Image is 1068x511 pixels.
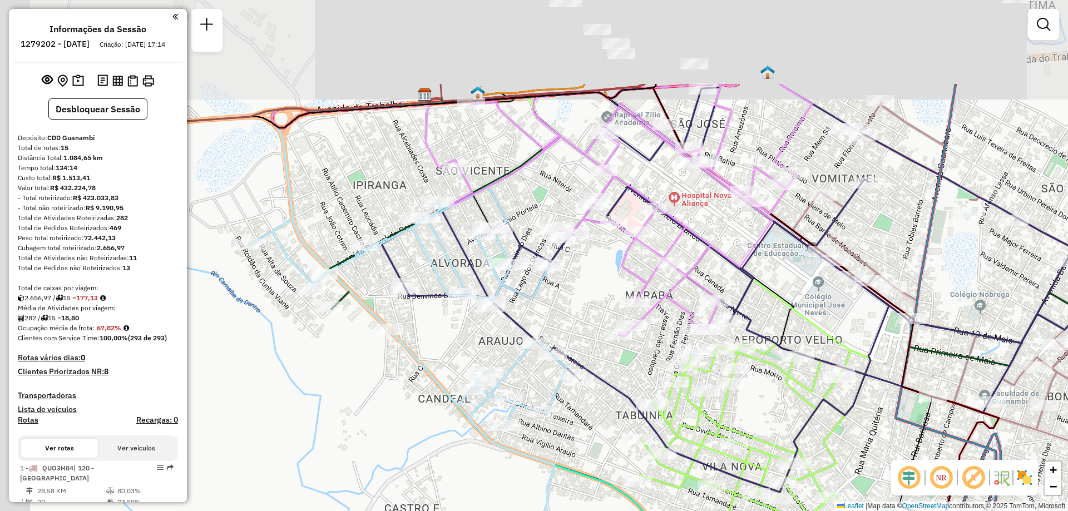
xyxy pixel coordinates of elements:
div: Total de caixas por viagem: [18,283,178,293]
span: − [1050,479,1057,493]
strong: 177,13 [76,294,98,302]
button: Logs desbloquear sessão [95,72,110,90]
em: Rota exportada [167,464,174,471]
span: QUO3H84 [42,464,73,472]
strong: 100,00% [100,334,128,342]
span: Clientes com Service Time: [18,334,100,342]
img: Exibir/Ocultar setores [1016,469,1034,487]
i: Distância Total [26,488,33,494]
span: Ocultar NR [928,464,955,491]
strong: 15 [61,143,68,152]
em: Opções [157,464,164,471]
td: / [20,497,26,508]
a: Zoom out [1045,478,1061,495]
strong: 67,82% [97,324,121,332]
i: % de utilização da cubagem [106,499,115,505]
button: Ver rotas [21,439,98,458]
h4: Transportadoras [18,391,178,400]
div: Total de Atividades não Roteirizadas: [18,253,178,263]
strong: R$ 9.190,95 [86,204,123,212]
i: % de utilização do peso [106,488,115,494]
strong: 2.656,97 [97,244,125,252]
div: 2.656,97 / 15 = [18,293,178,303]
td: 80,03% [117,485,173,497]
button: Visualizar relatório de Roteirização [110,73,125,88]
button: Visualizar Romaneio [125,73,140,89]
span: 1 - [20,464,94,482]
button: Centralizar mapa no depósito ou ponto de apoio [55,72,70,90]
strong: 134:14 [56,163,77,172]
div: Map data © contributors,© 2025 TomTom, Microsoft [834,502,1068,511]
strong: R$ 432.224,78 [50,183,96,192]
strong: 13 [122,264,130,272]
strong: R$ 423.033,83 [73,194,118,202]
button: Exibir sessão original [39,72,55,90]
div: Total de Atividades Roteirizadas: [18,213,178,223]
strong: 11 [129,254,137,262]
div: Média de Atividades por viagem: [18,303,178,313]
i: Cubagem total roteirizado [18,295,24,301]
img: Fluxo de ruas [992,469,1010,487]
div: Valor total: [18,183,178,193]
strong: 72.442,13 [84,234,116,242]
strong: 18,80 [61,314,79,322]
img: CDD Guanambi [418,88,432,102]
span: Ocultar deslocamento [896,464,922,491]
td: 73,59% [117,497,173,508]
div: Cubagem total roteirizado: [18,243,178,253]
div: Total de rotas: [18,143,178,153]
button: Painel de Sugestão [70,72,86,90]
strong: 1.084,65 km [63,153,103,162]
div: Total de Pedidos Roteirizados: [18,223,178,233]
div: Peso total roteirizado: [18,233,178,243]
i: Total de Atividades [18,315,24,321]
strong: 469 [110,224,121,232]
div: 282 / 15 = [18,313,178,323]
div: - Total não roteirizado: [18,203,178,213]
a: Exibir filtros [1032,13,1055,36]
h4: Clientes Priorizados NR: [18,367,178,376]
a: Nova sessão e pesquisa [196,13,218,38]
button: Desbloquear Sessão [48,98,147,120]
a: Clique aqui para minimizar o painel [172,10,178,23]
h4: Rotas vários dias: [18,353,178,363]
h4: Informações da Sessão [50,24,146,34]
span: + [1050,463,1057,477]
div: Criação: [DATE] 17:14 [95,39,170,49]
i: Total de rotas [56,295,63,301]
h4: Recargas: 0 [136,415,178,425]
strong: (293 de 293) [128,334,167,342]
strong: R$ 1.513,41 [52,173,90,182]
div: Tempo total: [18,163,178,173]
strong: 282 [116,214,128,222]
div: - Total roteirizado: [18,193,178,203]
i: Total de Atividades [26,499,33,505]
img: Guanambi FAD [471,86,485,100]
button: Imprimir Rotas [140,73,156,89]
a: Zoom in [1045,462,1061,478]
a: Leaflet [837,502,864,510]
i: Meta Caixas/viagem: 205,07 Diferença: -27,94 [100,295,106,301]
strong: 0 [81,353,85,363]
td: 20 [37,497,106,508]
div: Total de Pedidos não Roteirizados: [18,263,178,273]
strong: CDD Guanambi [47,133,95,142]
img: 400 UDC Full Guanambi [760,65,775,80]
span: | [866,502,867,510]
span: Ocupação média da frota: [18,324,95,332]
em: Média calculada utilizando a maior ocupação (%Peso ou %Cubagem) de cada rota da sessão. Rotas cro... [123,325,129,331]
h4: Lista de veículos [18,405,178,414]
a: Rotas [18,415,38,425]
h6: 1279202 - [DATE] [21,39,90,49]
td: 28,58 KM [37,485,106,497]
strong: 8 [104,366,108,376]
div: Custo total: [18,173,178,183]
button: Ver veículos [98,439,175,458]
div: Distância Total: [18,153,178,163]
div: Depósito: [18,133,178,143]
a: OpenStreetMap [902,502,950,510]
span: Exibir rótulo [960,464,987,491]
i: Total de rotas [41,315,48,321]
